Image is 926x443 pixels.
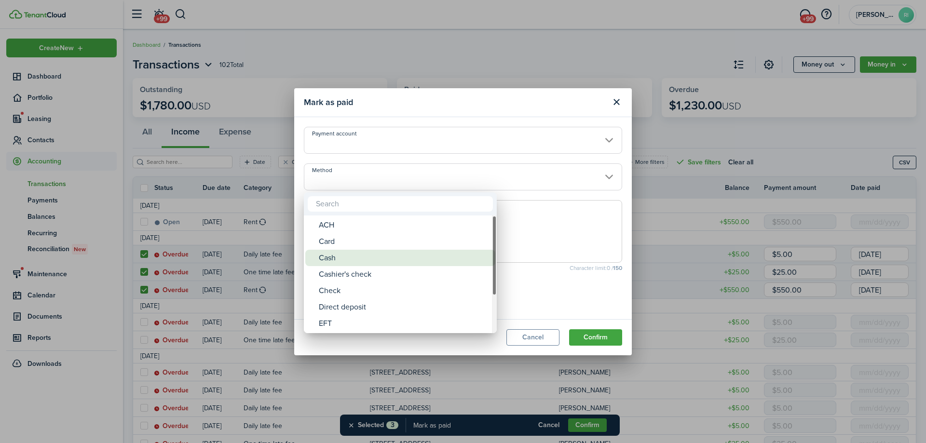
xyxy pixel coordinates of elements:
[319,299,490,315] div: Direct deposit
[319,266,490,282] div: Cashier's check
[319,233,490,250] div: Card
[319,250,490,266] div: Cash
[319,217,490,233] div: ACH
[304,215,497,333] mbsc-wheel: Method
[308,196,493,212] input: Search
[319,282,490,299] div: Check
[319,315,490,332] div: EFT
